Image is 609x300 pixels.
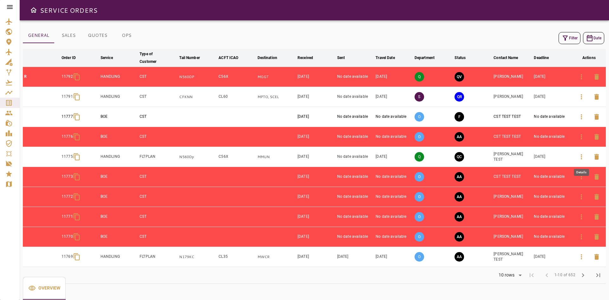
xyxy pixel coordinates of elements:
button: Details [574,109,589,124]
td: [DATE] [533,247,572,267]
td: No date available [374,167,413,187]
p: 11773 [62,174,73,179]
td: [DATE] [296,187,336,207]
p: N560Dp [179,154,216,160]
td: [DATE] [296,247,336,267]
td: HANDLING [99,147,138,167]
p: 11769 [62,254,73,259]
button: QUOTES [83,28,112,43]
span: Travel Date [376,54,403,62]
div: Service [101,54,113,62]
span: last_page [594,271,602,279]
td: No date available [374,207,413,227]
button: AWAITING ASSIGNMENT [455,192,464,202]
td: No date available [533,107,572,127]
button: FINAL [455,112,464,122]
td: [DATE] [296,67,336,87]
button: Details [574,209,589,224]
td: HANDLING [99,247,138,267]
td: CST TEST TEST [492,167,533,187]
p: O [415,252,424,262]
div: Sent [337,54,345,62]
span: Service [101,54,121,62]
p: O [415,192,424,202]
button: Details [574,169,589,184]
td: BOE [99,187,138,207]
span: First Page [524,268,539,283]
button: Date [583,32,604,44]
p: O [415,132,424,142]
div: Deadline [534,54,549,62]
td: No date available [336,227,374,247]
span: Type of Customer [140,50,177,65]
td: C56X [217,147,256,167]
td: [DATE] [296,87,336,107]
td: [PERSON_NAME] [492,87,533,107]
div: Travel Date [376,54,395,62]
td: No date available [533,127,572,147]
div: Type of Customer [140,50,168,65]
p: Q [415,72,424,82]
p: R [24,74,59,79]
button: Details [574,229,589,244]
p: CFKNN [179,94,216,100]
p: O [415,212,424,222]
td: CST [138,67,178,87]
td: [DATE] [296,107,336,127]
td: No date available [336,207,374,227]
td: No date available [336,107,374,127]
td: No date available [336,167,374,187]
p: O [415,112,424,122]
button: Delete [589,149,604,164]
span: Order ID [62,54,84,62]
p: O [415,172,424,182]
td: BOE [99,227,138,247]
button: AWAITING ASSIGNMENT [455,132,464,142]
td: No date available [336,127,374,147]
div: Contact Name [494,54,518,62]
td: [PERSON_NAME] [492,187,533,207]
td: [DATE] [296,227,336,247]
td: [PERSON_NAME] TEST [492,247,533,267]
td: [DATE] [374,87,413,107]
td: CST [138,167,178,187]
span: Tail Number [179,54,208,62]
span: Previous Page [539,268,554,283]
button: Filter [559,32,580,44]
p: S [415,92,424,102]
div: Tail Number [179,54,200,62]
p: O [415,232,424,242]
span: ACFT ICAO [219,54,246,62]
td: No date available [533,187,572,207]
td: No date available [336,67,374,87]
td: [DATE] [296,207,336,227]
p: MMUN [258,154,295,160]
td: [DATE] [374,247,413,267]
td: CST TEST TEST [492,127,533,147]
td: [DATE] [374,147,413,167]
td: No date available [374,107,413,127]
div: Order ID [62,54,76,62]
button: Delete [589,109,604,124]
td: BOE [99,107,138,127]
button: GENERAL [23,28,54,43]
td: CST [138,107,178,127]
button: Delete [589,189,604,204]
button: Open drawer [27,4,40,17]
span: Deadline [534,54,557,62]
td: [DATE] [533,147,572,167]
td: CL35 [217,247,256,267]
span: chevron_right [579,271,587,279]
td: No date available [533,167,572,187]
td: No date available [374,127,413,147]
td: HANDLING [99,67,138,87]
td: [DATE] [374,67,413,87]
td: No date available [374,187,413,207]
p: N179KC [179,254,216,260]
td: CST [138,207,178,227]
button: Details [574,249,589,264]
h6: SERVICE ORDERS [40,5,97,15]
span: Received [298,54,321,62]
td: FLTPLAN [138,247,178,267]
p: 11772 [62,194,73,199]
